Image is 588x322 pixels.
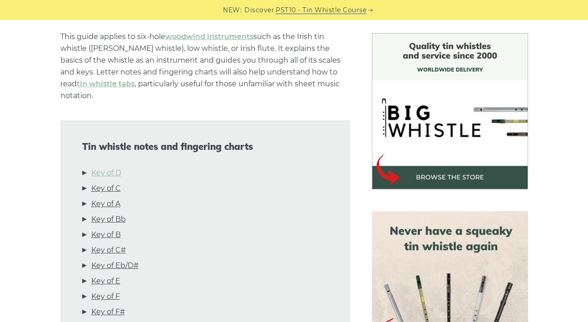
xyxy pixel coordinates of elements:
[91,183,121,194] a: Key of C
[91,213,126,225] a: Key of Bb
[91,198,120,210] a: Key of A
[91,291,120,302] a: Key of F
[91,306,125,318] a: Key of F#
[91,244,126,256] a: Key of C#
[372,33,528,189] img: BigWhistle Tin Whistle Store
[91,167,121,179] a: Key of D
[82,141,328,152] span: Tin whistle notes and fingering charts
[60,31,350,102] p: This guide applies to six-hole such as the Irish tin whistle ([PERSON_NAME] whistle), low whistle...
[91,229,121,241] a: Key of B
[223,5,242,15] span: NEW:
[91,260,138,272] a: Key of Eb/D#
[165,32,253,41] a: woodwind instruments
[276,5,366,15] a: PST10 - Tin Whistle Course
[244,5,274,15] span: Discover
[91,275,120,287] a: Key of E
[77,79,135,88] a: tin whistle tabs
